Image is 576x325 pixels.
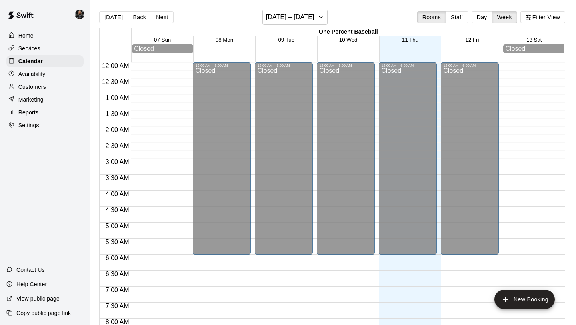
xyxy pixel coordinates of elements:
[216,37,233,43] button: 08 Mon
[6,119,84,131] a: Settings
[104,126,131,133] span: 2:00 AM
[134,45,191,52] div: Closed
[100,62,131,69] span: 12:00 AM
[16,280,47,288] p: Help Center
[104,223,131,229] span: 5:00 AM
[255,62,313,255] div: 12:00 AM – 6:00 AM: Closed
[6,94,84,106] a: Marketing
[18,57,43,65] p: Calendar
[104,287,131,293] span: 7:00 AM
[6,68,84,80] a: Availability
[18,83,46,91] p: Customers
[262,10,328,25] button: [DATE] – [DATE]
[465,37,479,43] button: 12 Fri
[319,64,372,68] div: 12:00 AM – 6:00 AM
[6,55,84,67] a: Calendar
[99,11,128,23] button: [DATE]
[381,64,434,68] div: 12:00 AM – 6:00 AM
[6,106,84,118] a: Reports
[505,45,562,52] div: Closed
[104,191,131,197] span: 4:00 AM
[417,11,446,23] button: Rooms
[104,158,131,165] span: 3:00 AM
[443,64,496,68] div: 12:00 AM – 6:00 AM
[472,11,492,23] button: Day
[18,70,46,78] p: Availability
[104,271,131,277] span: 6:30 AM
[492,11,517,23] button: Week
[16,295,60,303] p: View public page
[104,239,131,245] span: 5:30 AM
[128,11,151,23] button: Back
[446,11,468,23] button: Staff
[195,68,248,257] div: Closed
[257,68,310,257] div: Closed
[6,81,84,93] a: Customers
[317,62,375,255] div: 12:00 AM – 6:00 AM: Closed
[18,121,39,129] p: Settings
[151,11,173,23] button: Next
[257,64,310,68] div: 12:00 AM – 6:00 AM
[100,78,131,85] span: 12:30 AM
[18,44,40,52] p: Services
[104,142,131,149] span: 2:30 AM
[520,11,565,23] button: Filter View
[193,62,251,255] div: 12:00 AM – 6:00 AM: Closed
[266,12,314,23] h6: [DATE] – [DATE]
[494,290,555,309] button: add
[73,6,90,22] div: Garrett & Sean 1on1 Lessons
[104,94,131,101] span: 1:00 AM
[104,110,131,117] span: 1:30 AM
[18,108,38,116] p: Reports
[6,30,84,42] a: Home
[18,32,34,40] p: Home
[104,255,131,261] span: 6:00 AM
[381,68,434,257] div: Closed
[195,64,248,68] div: 12:00 AM – 6:00 AM
[132,28,565,36] div: One Percent Baseball
[339,37,358,43] button: 10 Wed
[104,207,131,213] span: 4:30 AM
[6,42,84,54] a: Services
[379,62,437,255] div: 12:00 AM – 6:00 AM: Closed
[16,309,71,317] p: Copy public page link
[16,266,45,274] p: Contact Us
[443,68,496,257] div: Closed
[441,62,499,255] div: 12:00 AM – 6:00 AM: Closed
[104,175,131,181] span: 3:30 AM
[75,10,84,19] img: Garrett & Sean 1on1 Lessons
[18,96,44,104] p: Marketing
[402,37,418,43] button: 11 Thu
[154,37,171,43] button: 07 Sun
[278,37,294,43] button: 09 Tue
[319,68,372,257] div: Closed
[526,37,542,43] button: 13 Sat
[104,303,131,309] span: 7:30 AM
